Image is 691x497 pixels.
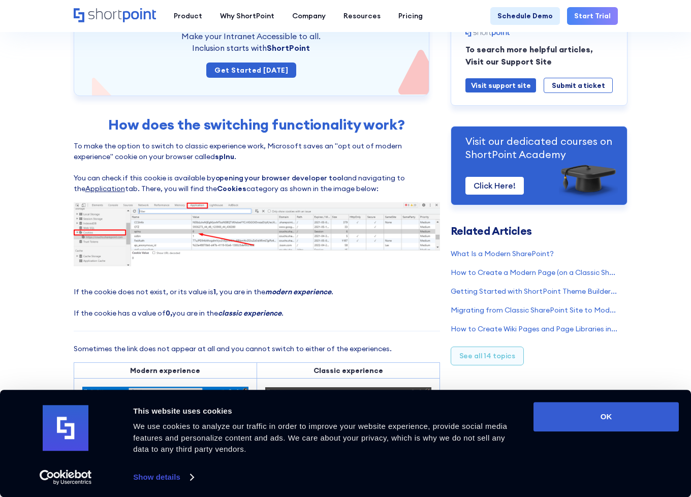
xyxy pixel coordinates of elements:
[174,11,202,21] div: Product
[465,135,613,161] p: Visit our dedicated courses on ShortPoint Academy
[85,184,125,193] span: Application
[217,184,246,193] strong: Cookies
[451,248,618,259] a: What Is a Modern SharePoint?
[74,116,440,133] h2: How does the switching functionality work?
[567,7,618,25] a: Start Trial
[133,422,507,453] span: We use cookies to analyze our traffic in order to improve your website experience, provide social...
[220,11,274,21] div: Why ShortPoint
[133,405,522,417] div: This website uses cookies
[130,366,200,375] strong: Modern experience
[451,347,524,365] a: See all 14 topics
[265,287,331,296] em: modern experience
[451,324,618,334] a: How to Create Wiki Pages and Page Libraries in SharePoint
[74,287,440,319] p: If the cookie does not exist, or its value is , you are in the . If the cookie has a value of you...
[509,380,691,497] iframe: Chat Widget
[133,470,193,485] a: Show details
[218,308,281,318] em: classic experience
[343,11,381,21] div: Resources
[74,141,440,194] p: To make the option to switch to classic experience work, Microsoft saves an "opt out of modern ex...
[155,30,347,54] p: Make your Intranet Accessible to all. Inclusion starts with
[215,152,234,161] strong: splnu
[451,226,618,236] h3: Related Articles
[451,286,618,297] a: Getting Started with ShortPoint Theme Builder - Classic SharePoint Sites (Part 1)
[267,43,310,53] strong: ShortPoint
[398,11,423,21] div: Pricing
[74,8,156,23] a: Home
[533,402,679,431] button: OK
[21,470,110,485] a: Usercentrics Cookiebot - opens in a new window
[451,305,618,316] a: Migrating from Classic SharePoint Site to Modern SharePoint Site (SharePoint Online)
[335,7,390,25] a: Resources
[213,287,216,296] strong: 1
[215,173,343,182] a: opening your browser developer tool
[74,344,440,354] p: Sometimes the link does not appear at all and you cannot switch to either of the experiences.
[206,63,296,78] a: get started [DATE]
[43,406,88,451] img: logo
[211,7,284,25] a: Why ShortPoint
[451,267,618,278] a: How to Create a Modern Page (on a Classic SharePoint Site)
[284,7,335,25] a: Company
[465,78,537,92] a: Visit support site
[465,177,524,195] a: Click Here!
[166,308,172,318] strong: 0,
[490,7,560,25] a: Schedule Demo
[390,7,432,25] a: Pricing
[313,366,383,375] strong: Classic experience
[292,11,326,21] div: Company
[544,78,613,93] a: Submit a ticket
[465,44,613,68] p: To search more helpful articles, Visit our Support Site
[165,7,211,25] a: Product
